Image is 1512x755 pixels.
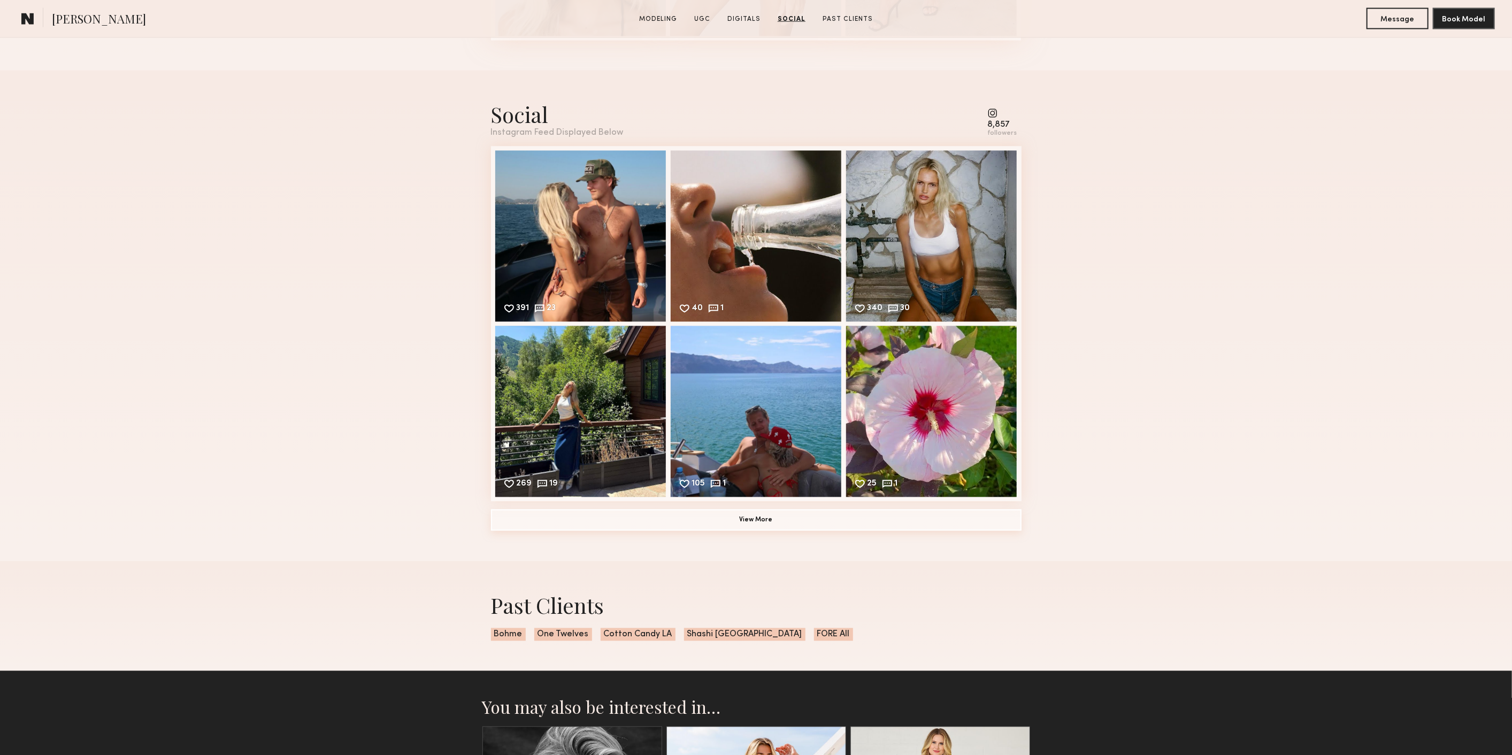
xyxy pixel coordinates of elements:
[491,129,624,138] div: Instagram Feed Displayed Below
[491,628,526,641] span: Bohme
[601,628,676,641] span: Cotton Candy LA
[773,14,810,24] a: Social
[534,628,592,641] span: One Twelves
[814,628,853,641] span: FORE All
[1433,14,1495,23] a: Book Model
[988,121,1017,129] div: 8,857
[547,305,556,314] div: 23
[517,305,529,314] div: 391
[491,101,624,129] div: Social
[635,14,681,24] a: Modeling
[1367,8,1429,29] button: Message
[721,305,724,314] div: 1
[895,480,898,490] div: 1
[988,130,1017,138] div: followers
[818,14,877,24] a: Past Clients
[550,480,558,490] div: 19
[52,11,146,29] span: [PERSON_NAME]
[684,628,805,641] span: Shashi [GEOGRAPHIC_DATA]
[491,591,1022,620] div: Past Clients
[901,305,910,314] div: 30
[1433,8,1495,29] button: Book Model
[482,697,1030,718] h2: You may also be interested in…
[868,480,877,490] div: 25
[723,14,765,24] a: Digitals
[517,480,532,490] div: 269
[723,480,726,490] div: 1
[868,305,883,314] div: 340
[690,14,715,24] a: UGC
[692,305,703,314] div: 40
[692,480,705,490] div: 105
[491,510,1022,531] button: View More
